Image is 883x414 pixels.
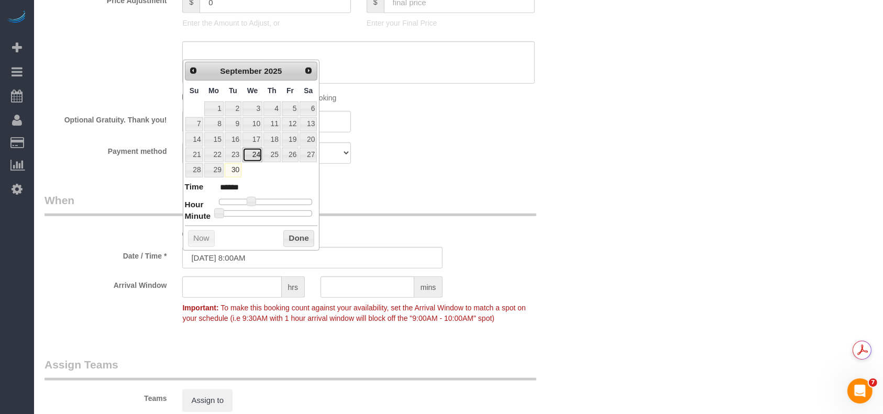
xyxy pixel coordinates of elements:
a: 24 [242,148,262,162]
a: 18 [263,132,281,147]
a: 9 [225,117,241,131]
a: 14 [185,132,203,147]
a: Prev [186,63,201,78]
a: 30 [225,163,241,177]
dt: Hour [185,199,204,212]
a: 22 [204,148,224,162]
a: 6 [300,102,317,116]
span: Saturday [304,86,313,95]
a: 5 [282,102,299,116]
span: Thursday [268,86,277,95]
a: 27 [300,148,317,162]
label: Date / Time * [37,247,174,261]
button: Now [188,230,215,247]
a: 8 [204,117,224,131]
a: 2 [225,102,241,116]
a: 25 [263,148,281,162]
a: 7 [185,117,203,131]
a: 11 [263,117,281,131]
dt: Minute [185,210,211,223]
a: 3 [242,102,262,116]
img: Automaid Logo [6,10,27,25]
a: 23 [225,148,241,162]
span: Prev [189,66,197,75]
legend: Assign Teams [45,357,536,381]
dt: Time [185,181,204,194]
strong: Important: [182,304,218,312]
a: 16 [225,132,241,147]
label: Optional Gratuity. Thank you! [37,111,174,125]
button: Done [283,230,314,247]
a: 17 [242,132,262,147]
iframe: Intercom live chat [847,378,873,404]
span: Friday [286,86,294,95]
a: 10 [242,117,262,131]
label: Payment method [37,142,174,156]
a: 19 [282,132,299,147]
a: 29 [204,163,224,177]
span: hrs [282,276,305,298]
span: Wednesday [247,86,258,95]
label: Teams [37,389,174,404]
p: Enter your Final Price [367,18,535,28]
label: Arrival Window [37,276,174,290]
a: 28 [185,163,203,177]
a: 20 [300,132,317,147]
a: 15 [204,132,224,147]
span: September [220,66,262,75]
button: Assign to [182,389,233,411]
input: MM/DD/YYYY HH:MM [182,247,443,268]
a: 26 [282,148,299,162]
span: To make this booking count against your availability, set the Arrival Window to match a spot on y... [182,304,525,322]
span: Next [304,66,313,75]
span: mins [414,276,443,298]
a: 4 [263,102,281,116]
a: 21 [185,148,203,162]
a: 13 [300,117,317,131]
span: 2025 [264,66,282,75]
span: Monday [208,86,219,95]
a: 1 [204,102,224,116]
span: Tuesday [229,86,237,95]
a: 12 [282,117,299,131]
span: Sunday [190,86,199,95]
a: Next [302,63,316,78]
p: Enter the Amount to Adjust, or [182,18,350,28]
span: 7 [869,378,877,387]
legend: When [45,193,536,216]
